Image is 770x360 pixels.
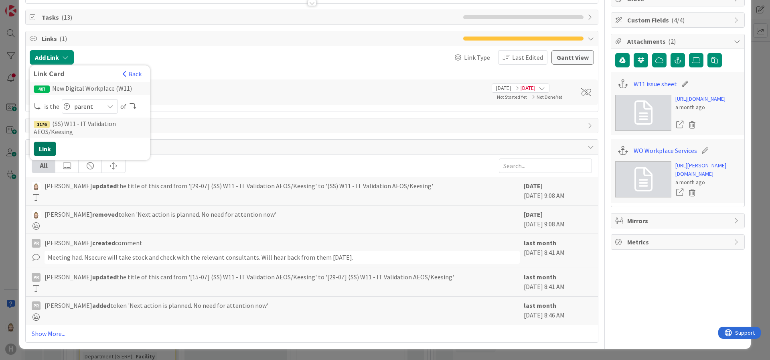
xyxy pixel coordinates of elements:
[464,53,490,62] span: Link Type
[524,238,592,264] div: [DATE] 8:41 AM
[675,187,684,198] a: Open
[627,216,730,226] span: Mirrors
[45,272,454,282] span: [PERSON_NAME] the title of this card from '[15-07] (SS) W11 - IT Validation AEOS/Keesing' to '[29...
[30,118,150,138] div: (SS) W11 - IT Validation AEOS/Keesing
[92,273,117,281] b: updated
[675,120,684,130] a: Open
[30,82,150,95] div: New Digital Workplace (W11)
[627,237,730,247] span: Metrics
[45,181,433,191] span: [PERSON_NAME] the title of this card from '[29-07] (SS) W11 - IT Validation AEOS/Keesing' to '(SS...
[671,16,685,24] span: ( 4/4 )
[524,301,592,321] div: [DATE] 8:46 AM
[524,301,556,309] b: last month
[524,273,556,281] b: last month
[32,67,592,76] div: Parents
[61,13,72,21] span: ( 13 )
[634,79,677,89] a: W11 issue sheet
[32,329,592,338] a: Show More...
[627,37,730,46] span: Attachments
[45,209,276,219] span: [PERSON_NAME] token 'Next action is planned. No need for attention now'
[537,94,562,100] span: Not Done Yet
[30,50,74,65] button: Add Link
[92,182,117,190] b: updated
[45,301,268,310] span: [PERSON_NAME] token 'Next action is planned. No need for attention now'
[512,53,543,62] span: Last Edited
[32,159,55,173] div: All
[34,69,118,78] div: Link Card
[34,121,50,128] div: 1176
[668,37,676,45] span: ( 2 )
[32,182,41,191] img: Rv
[524,209,592,230] div: [DATE] 9:08 AM
[32,301,41,310] div: PR
[74,101,100,112] span: parent
[17,1,36,11] span: Support
[92,301,110,309] b: added
[496,84,511,92] span: [DATE]
[59,35,67,43] span: ( 1 )
[551,50,594,65] button: Gantt View
[675,161,740,178] a: [URL][PERSON_NAME][DOMAIN_NAME]
[122,69,142,78] button: Back
[34,99,146,114] div: is the of
[524,210,543,218] b: [DATE]
[42,12,459,22] span: Tasks
[524,181,592,201] div: [DATE] 9:08 AM
[45,238,142,248] span: [PERSON_NAME] comment
[634,146,697,155] a: WO Workplace Services
[34,142,56,156] button: Link
[32,210,41,219] img: Rv
[42,34,459,43] span: Links
[42,121,584,130] span: Comments
[32,273,41,282] div: PR
[675,178,740,187] div: a month ago
[45,251,520,264] div: Meeting had. Nsecure will take stock and check with the relevant consultants. Will hear back from...
[675,95,725,103] a: [URL][DOMAIN_NAME]
[497,94,527,100] span: Not Started Yet
[32,239,41,248] div: PR
[524,239,556,247] b: last month
[499,159,592,173] input: Search...
[524,182,543,190] b: [DATE]
[42,142,584,152] span: History
[34,85,50,93] div: 407
[92,239,115,247] b: created
[521,84,535,92] span: [DATE]
[524,272,592,292] div: [DATE] 8:41 AM
[498,50,547,65] button: Last Edited
[92,210,118,218] b: removed
[675,103,725,112] div: a month ago
[627,15,730,25] span: Custom Fields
